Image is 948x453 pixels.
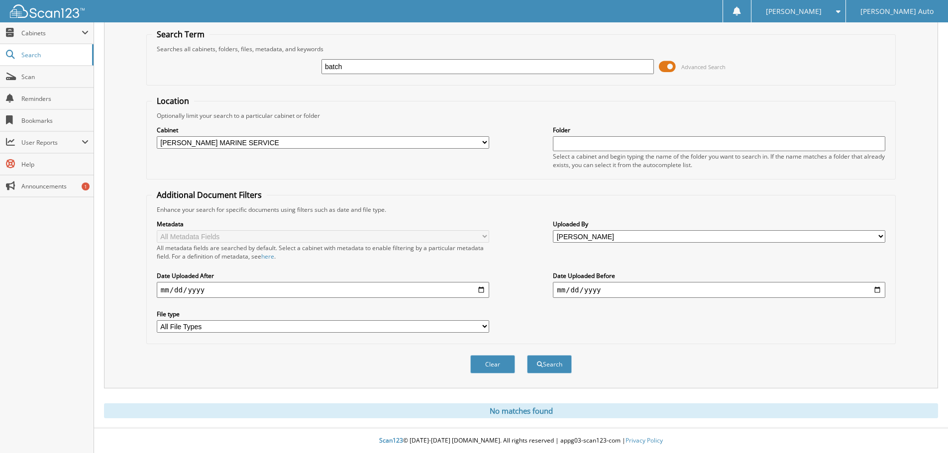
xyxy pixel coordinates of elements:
[553,282,885,298] input: end
[152,45,890,53] div: Searches all cabinets, folders, files, metadata, and keywords
[21,138,82,147] span: User Reports
[626,436,663,445] a: Privacy Policy
[157,272,489,280] label: Date Uploaded After
[152,205,890,214] div: Enhance your search for specific documents using filters such as date and file type.
[21,160,89,169] span: Help
[21,94,89,103] span: Reminders
[553,126,885,134] label: Folder
[553,152,885,169] div: Select a cabinet and begin typing the name of the folder you want to search in. If the name match...
[152,189,267,200] legend: Additional Document Filters
[553,220,885,228] label: Uploaded By
[553,272,885,280] label: Date Uploaded Before
[152,95,194,106] legend: Location
[157,126,489,134] label: Cabinet
[157,310,489,318] label: File type
[681,63,726,71] span: Advanced Search
[379,436,403,445] span: Scan123
[152,111,890,120] div: Optionally limit your search to a particular cabinet or folder
[21,51,87,59] span: Search
[10,4,85,18] img: scan123-logo-white.svg
[527,355,572,373] button: Search
[898,405,948,453] iframe: Chat Widget
[860,8,934,14] span: [PERSON_NAME] Auto
[21,29,82,37] span: Cabinets
[21,73,89,81] span: Scan
[157,244,489,261] div: All metadata fields are searched by default. Select a cabinet with metadata to enable filtering b...
[152,29,210,40] legend: Search Term
[94,429,948,453] div: © [DATE]-[DATE] [DOMAIN_NAME]. All rights reserved | appg03-scan123-com |
[104,403,938,418] div: No matches found
[470,355,515,373] button: Clear
[21,116,89,125] span: Bookmarks
[157,282,489,298] input: start
[21,182,89,190] span: Announcements
[261,252,274,261] a: here
[82,182,90,190] div: 1
[157,220,489,228] label: Metadata
[766,8,822,14] span: [PERSON_NAME]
